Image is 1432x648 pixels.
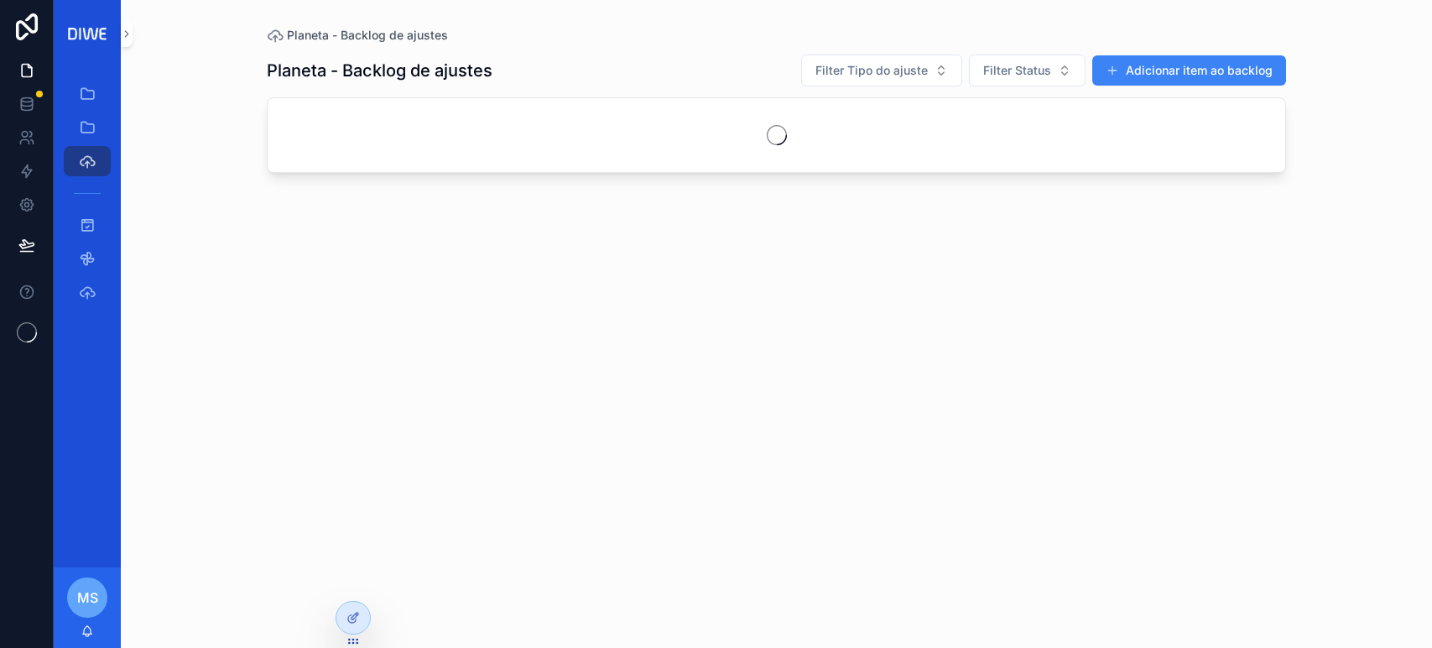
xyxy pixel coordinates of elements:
[969,55,1086,86] button: Select Button
[287,27,448,44] span: Planeta - Backlog de ajustes
[983,62,1051,79] span: Filter Status
[267,27,448,44] a: Planeta - Backlog de ajustes
[801,55,962,86] button: Select Button
[815,62,928,79] span: Filter Tipo do ajuste
[267,59,492,82] h1: Planeta - Backlog de ajustes
[54,67,121,329] div: scrollable content
[77,588,98,608] span: MS
[64,24,111,44] img: App logo
[1092,55,1286,86] button: Adicionar item ao backlog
